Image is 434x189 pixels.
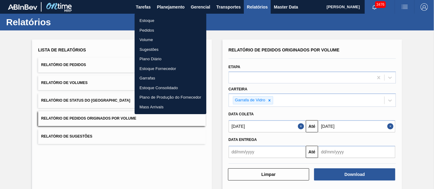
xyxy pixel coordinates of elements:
a: Sugestões [135,45,206,54]
a: Estoque Consolidado [135,83,206,93]
a: Volume [135,35,206,45]
a: Estoque Fornecedor [135,64,206,74]
a: Estoque [135,16,206,26]
a: Garrafas [135,73,206,83]
a: Plano de Produção do Fornecedor [135,93,206,102]
a: Pedidos [135,26,206,35]
a: Mass Arrivals [135,102,206,112]
a: Plano Diário [135,54,206,64]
